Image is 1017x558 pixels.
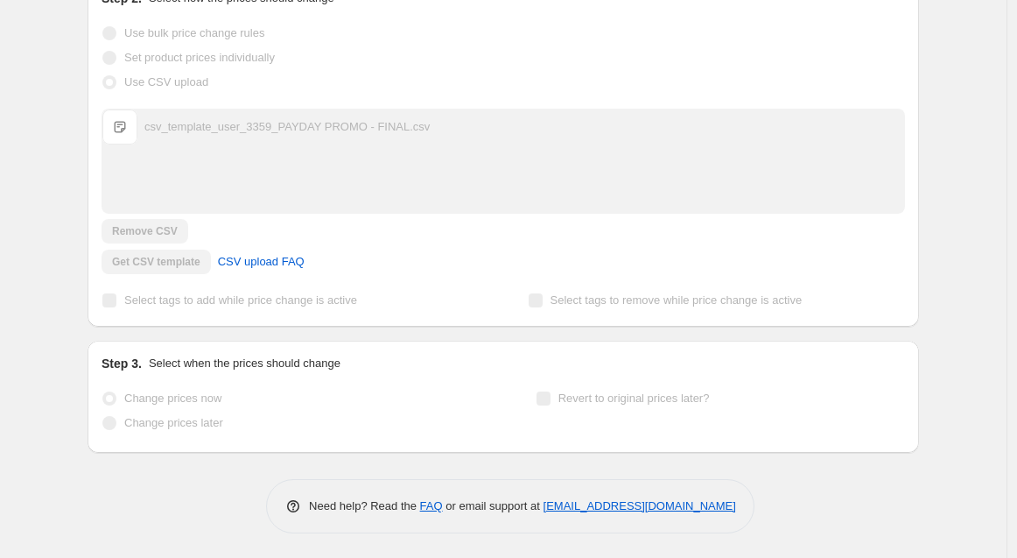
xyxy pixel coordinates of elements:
a: CSV upload FAQ [207,248,315,276]
span: Revert to original prices later? [558,392,710,405]
span: Need help? Read the [309,499,420,512]
span: Select tags to add while price change is active [124,293,357,307]
span: Change prices later [124,416,223,429]
span: or email support at [443,499,544,512]
span: Set product prices individually [124,51,275,64]
a: [EMAIL_ADDRESS][DOMAIN_NAME] [544,499,736,512]
div: csv_template_user_3359_PAYDAY PROMO - FINAL.csv [144,118,430,136]
span: CSV upload FAQ [218,253,305,271]
span: Use CSV upload [124,75,208,88]
a: FAQ [420,499,443,512]
h2: Step 3. [102,355,142,372]
p: Select when the prices should change [149,355,340,372]
span: Select tags to remove while price change is active [551,293,803,307]
span: Use bulk price change rules [124,26,264,39]
span: Change prices now [124,392,221,405]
